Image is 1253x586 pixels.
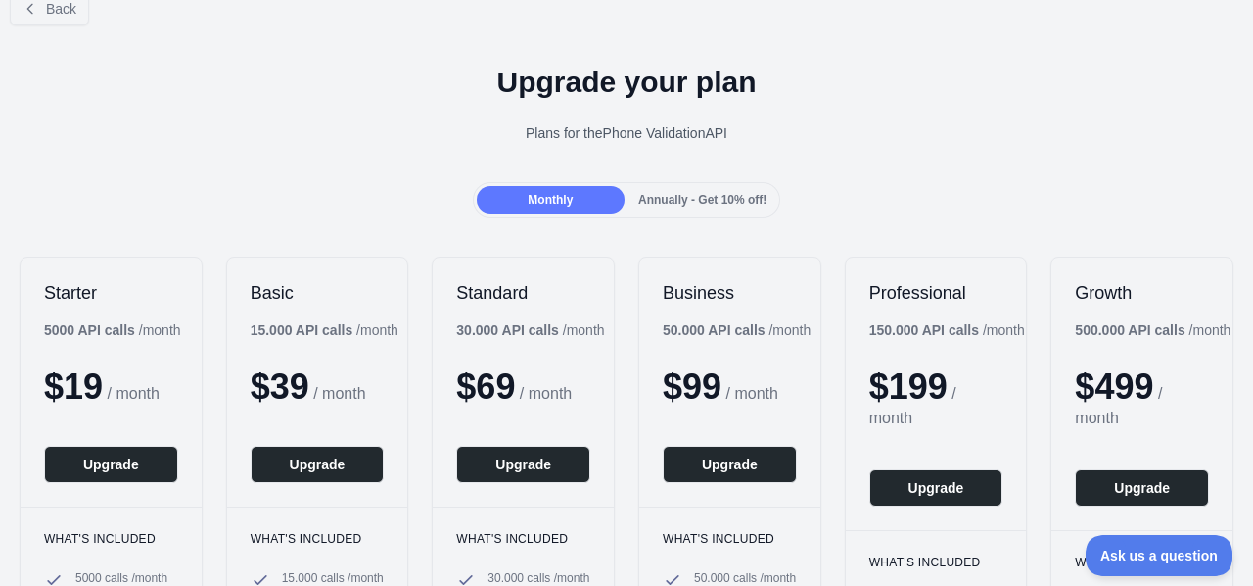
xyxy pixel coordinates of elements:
[1086,535,1233,576] iframe: Toggle Customer Support
[869,385,956,426] span: / month
[663,366,721,407] span: $ 99
[520,385,572,402] span: / month
[869,322,979,338] b: 150.000 API calls
[726,385,778,402] span: / month
[456,322,559,338] b: 30.000 API calls
[456,320,604,340] div: / month
[663,322,766,338] b: 50.000 API calls
[1075,320,1230,340] div: / month
[663,320,811,340] div: / month
[869,366,948,407] span: $ 199
[869,320,1025,340] div: / month
[456,366,515,407] span: $ 69
[1075,366,1153,407] span: $ 499
[1075,322,1184,338] b: 500.000 API calls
